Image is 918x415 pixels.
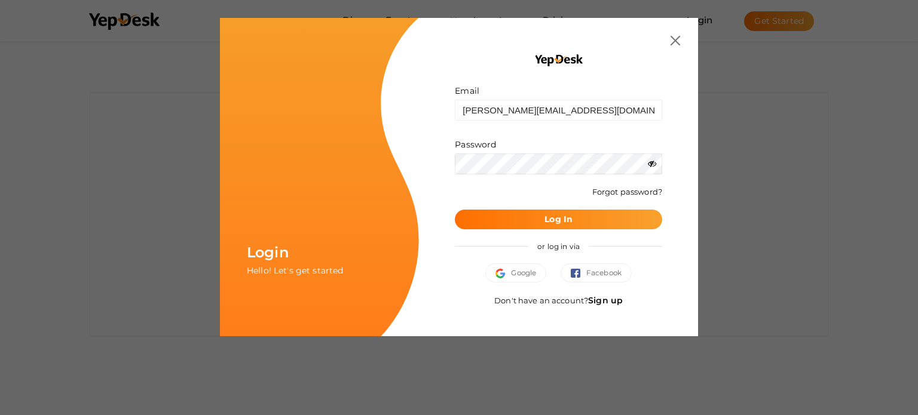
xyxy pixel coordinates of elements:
label: Email [455,85,479,97]
span: Login [247,244,289,261]
img: google.svg [495,269,511,278]
b: Log In [544,214,573,225]
button: Facebook [561,263,632,282]
input: ex: some@example.com [455,100,662,121]
button: Log In [455,210,662,229]
img: facebook.svg [571,269,586,278]
img: close.svg [671,36,680,45]
span: or log in via [528,233,589,260]
span: Hello! Let's get started [247,265,343,276]
a: Sign up [588,295,623,306]
span: Don't have an account? [494,296,623,305]
span: Google [495,267,536,279]
a: Forgot password? [592,187,662,196]
label: Password [455,139,496,150]
img: YEP_black_cropped.png [534,54,583,67]
span: Facebook [571,267,622,279]
button: Google [485,263,546,282]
